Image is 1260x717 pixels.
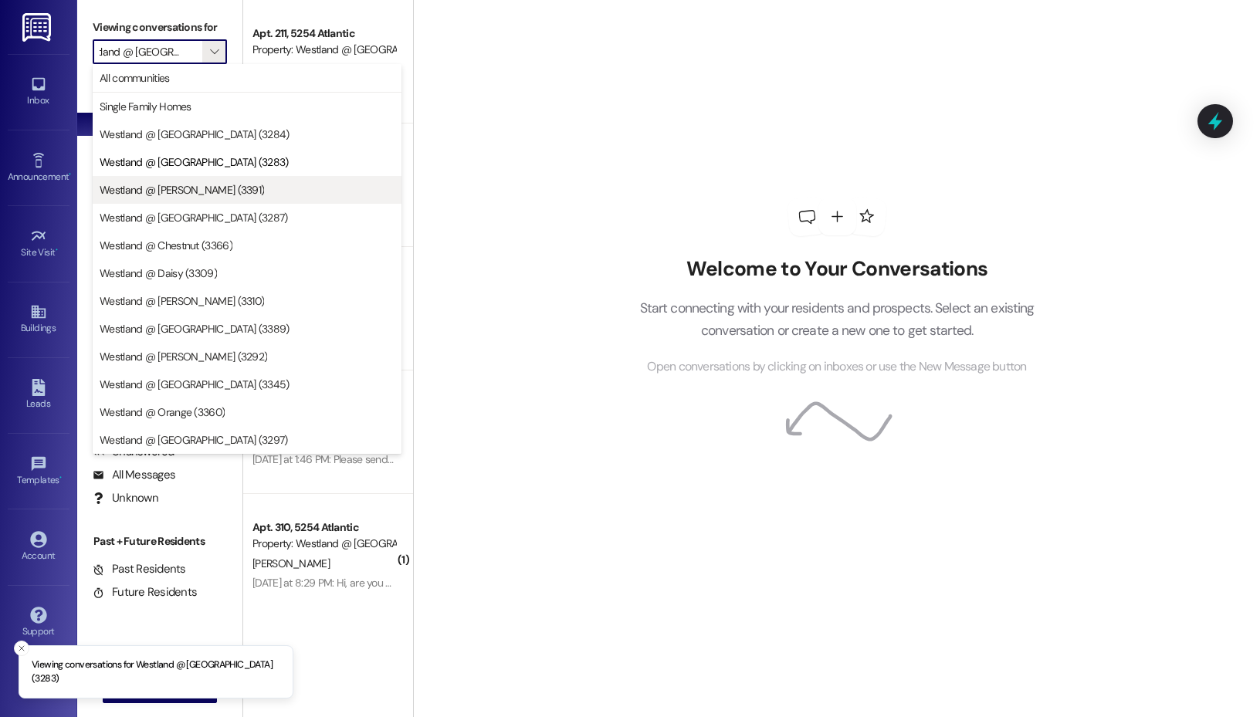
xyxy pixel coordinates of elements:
[93,584,197,600] div: Future Residents
[56,245,58,255] span: •
[252,452,887,466] div: [DATE] at 1:46 PM: Please send form ASAP! I need to get out of here. I've contacted office 3x [DA...
[93,561,186,577] div: Past Residents
[8,223,69,265] a: Site Visit •
[210,46,218,58] i: 
[100,99,191,114] span: Single Family Homes
[100,349,267,364] span: Westland @ [PERSON_NAME] (3292)
[252,536,395,552] div: Property: Westland @ [GEOGRAPHIC_DATA] (3283)
[8,299,69,340] a: Buildings
[69,169,71,180] span: •
[100,39,202,64] input: All communities
[100,377,290,392] span: Westland @ [GEOGRAPHIC_DATA] (3345)
[252,42,395,58] div: Property: Westland @ [GEOGRAPHIC_DATA] (3283)
[100,265,217,281] span: Westland @ Daisy (3309)
[100,182,264,198] span: Westland @ [PERSON_NAME] (3391)
[32,658,280,685] p: Viewing conversations for Westland @ [GEOGRAPHIC_DATA] (3283)
[8,71,69,113] a: Inbox
[22,13,54,42] img: ResiDesk Logo
[93,15,227,39] label: Viewing conversations for
[252,556,330,570] span: [PERSON_NAME]
[252,25,395,42] div: Apt. 211, 5254 Atlantic
[100,321,290,337] span: Westland @ [GEOGRAPHIC_DATA] (3389)
[334,63,412,76] span: [PERSON_NAME]
[8,451,69,492] a: Templates •
[100,432,288,448] span: Westland @ [GEOGRAPHIC_DATA] (3297)
[252,576,652,590] div: [DATE] at 8:29 PM: Hi, are you able to send a text regarding someone in my parking spot ?
[100,70,170,86] span: All communities
[100,127,290,142] span: Westland @ [GEOGRAPHIC_DATA] (3284)
[8,602,69,644] a: Support
[59,472,62,483] span: •
[100,210,288,225] span: Westland @ [GEOGRAPHIC_DATA] (3287)
[93,467,175,483] div: All Messages
[616,297,1058,341] p: Start connecting with your residents and prospects. Select an existing conversation or create a n...
[8,374,69,416] a: Leads
[100,293,264,309] span: Westland @ [PERSON_NAME] (3310)
[647,357,1026,377] span: Open conversations by clicking on inboxes or use the New Message button
[77,298,242,314] div: Prospects
[14,641,29,656] button: Close toast
[77,87,242,103] div: Prospects + Residents
[252,519,395,536] div: Apt. 310, 5254 Atlantic
[100,404,225,420] span: Westland @ Orange (3360)
[77,533,242,550] div: Past + Future Residents
[100,238,232,253] span: Westland @ Chestnut (3366)
[616,257,1058,282] h2: Welcome to Your Conversations
[100,154,289,170] span: Westland @ [GEOGRAPHIC_DATA] (3283)
[252,63,334,76] span: [PERSON_NAME]
[77,415,242,431] div: Residents
[8,526,69,568] a: Account
[93,490,158,506] div: Unknown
